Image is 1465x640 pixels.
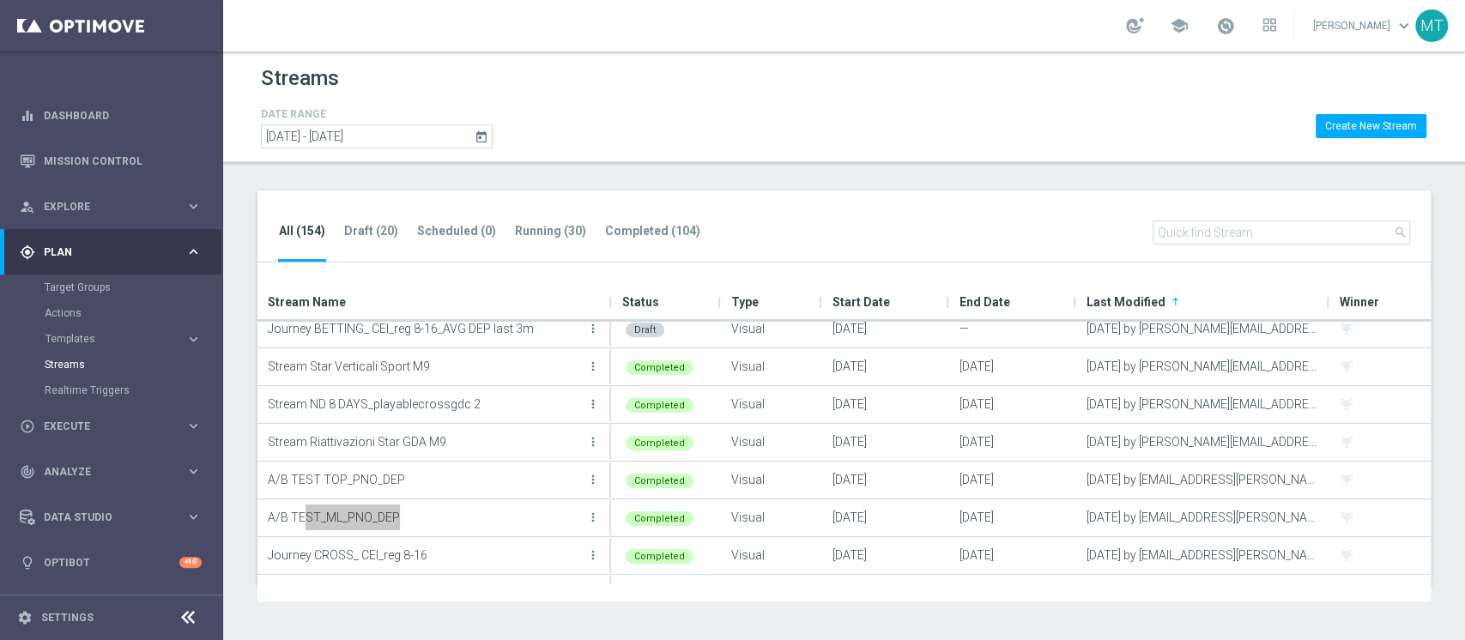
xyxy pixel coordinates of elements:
div: Templates [45,326,221,352]
div: Plan [20,245,185,260]
div: Optibot [20,540,202,585]
a: [PERSON_NAME]keyboard_arrow_down [1311,13,1415,39]
div: [DATE] by [PERSON_NAME][EMAIL_ADDRESS][DOMAIN_NAME] [1076,348,1329,385]
div: [DATE] [822,575,949,612]
div: Visual [721,575,822,612]
button: Templates keyboard_arrow_right [45,332,203,346]
span: keyboard_arrow_down [1395,16,1414,35]
tab-header: All (154) [279,224,325,238]
div: [DATE] [822,348,949,385]
a: Realtime Triggers [45,383,179,397]
input: Select date range [261,124,493,148]
div: Completed [626,398,693,413]
div: Completed [626,549,693,564]
div: Completed [626,436,693,450]
p: Stream ND 8 DAYS_crossgdc 2 [268,580,583,606]
a: Target Groups [45,281,179,294]
button: track_changes Analyze keyboard_arrow_right [19,465,203,479]
span: Start Date [832,285,890,319]
div: [DATE] [949,499,1076,536]
tab-header: Completed (104) [605,224,700,238]
div: [DATE] [949,537,1076,574]
div: Execute [20,419,185,434]
tab-header: Draft (20) [344,224,398,238]
a: Actions [45,306,179,320]
i: more_vert [586,510,600,524]
div: [DATE] [822,537,949,574]
div: [DATE] [822,386,949,423]
div: Visual [721,348,822,385]
span: End Date [960,285,1010,319]
i: search [1394,226,1407,239]
div: equalizer Dashboard [19,109,203,123]
span: Templates [45,334,168,344]
button: Mission Control [19,154,203,168]
tab-header: Scheduled (0) [417,224,496,238]
a: Streams [45,358,179,371]
i: gps_fixed [20,245,35,260]
span: Stream Name [268,285,346,319]
span: Status [622,285,659,319]
button: today [472,124,493,150]
p: Journey CROSS_ CEI_reg 8-16 [268,542,583,568]
i: more_vert [586,473,600,486]
i: more_vert [586,397,600,411]
i: more_vert [586,322,600,335]
a: Optibot [44,540,179,585]
div: [DATE] [949,575,1076,612]
div: [DATE] [949,386,1076,423]
button: more_vert [584,349,602,383]
div: [DATE] by [PERSON_NAME][EMAIL_ADDRESS][PERSON_NAME][DOMAIN_NAME] [1076,311,1329,347]
div: [DATE] [949,348,1076,385]
div: Data Studio [20,510,185,525]
i: keyboard_arrow_right [185,418,202,434]
div: +10 [179,557,202,568]
div: Realtime Triggers [45,377,221,403]
div: Completed [626,360,693,375]
div: person_search Explore keyboard_arrow_right [19,200,203,214]
button: more_vert [584,425,602,459]
i: track_changes [20,464,35,480]
div: Visual [721,424,822,461]
div: Target Groups [45,275,221,300]
div: Explore [20,199,185,214]
p: Stream ND 8 DAYS_playablecrossgdc 2 [268,391,583,417]
button: more_vert [584,462,602,497]
i: keyboard_arrow_right [185,331,202,347]
input: Quick find Stream [1153,220,1410,245]
div: [DATE] by [PERSON_NAME][EMAIL_ADDRESS][PERSON_NAME][DOMAIN_NAME] [1076,575,1329,612]
div: — [949,311,1076,347]
i: play_circle_outline [20,419,35,434]
span: Analyze [44,467,185,477]
div: [DATE] [822,462,949,498]
i: more_vert [586,359,600,373]
div: Visual [721,537,822,574]
div: Completed [626,474,693,488]
i: keyboard_arrow_right [185,198,202,214]
button: more_vert [584,387,602,421]
span: school [1170,16,1189,35]
i: equalizer [20,108,35,124]
p: Journey BETTING_ CEI_reg 8-16_AVG DEP last 3m [268,316,583,341]
span: Type [731,285,759,319]
button: Data Studio keyboard_arrow_right [19,510,203,524]
i: person_search [20,199,35,214]
div: Visual [721,311,822,347]
button: gps_fixed Plan keyboard_arrow_right [19,245,203,259]
i: more_vert [586,435,600,449]
span: Execute [44,421,185,432]
div: [DATE] [822,424,949,461]
div: [DATE] by [EMAIL_ADDRESS][PERSON_NAME][DOMAIN_NAME] [1076,499,1329,536]
p: Stream Riattivazioni Star GDA M9 [268,429,583,455]
div: [DATE] [822,499,949,536]
span: Explore [44,202,185,212]
div: Analyze [20,464,185,480]
span: Data Studio [44,512,185,522]
button: more_vert [584,538,602,572]
p: A/B TEST TOP_PNO_DEP [268,467,583,492]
